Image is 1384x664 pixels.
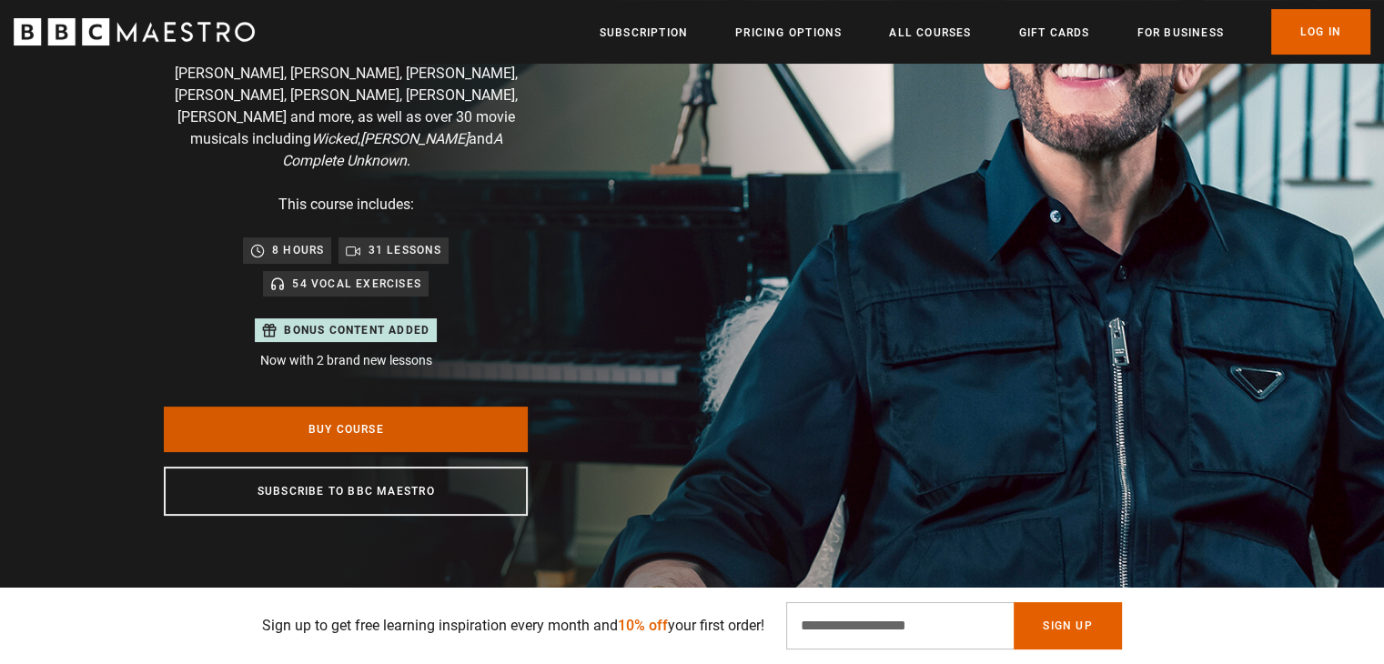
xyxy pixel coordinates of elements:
p: Bonus content added [284,322,429,338]
svg: BBC Maestro [14,18,255,45]
a: All Courses [889,24,971,42]
p: 54 Vocal Exercises [292,275,421,293]
a: Gift Cards [1018,24,1089,42]
p: Sign up to get free learning inspiration every month and your first order! [262,615,764,637]
i: [PERSON_NAME] [360,130,469,147]
p: 31 lessons [368,241,441,259]
p: This course includes: [278,194,414,216]
a: Subscription [600,24,688,42]
p: Hone your singing skills with the vocal coach behind [PERSON_NAME], [PERSON_NAME], [PERSON_NAME],... [164,41,528,172]
a: Log In [1271,9,1370,55]
span: 10% off [618,617,668,634]
a: For business [1136,24,1223,42]
a: Pricing Options [735,24,842,42]
i: Wicked [311,130,358,147]
i: A Complete Unknown [282,130,502,169]
p: 8 hours [272,241,324,259]
button: Sign Up [1014,602,1121,649]
a: Buy Course [164,407,528,452]
a: Subscribe to BBC Maestro [164,467,528,516]
p: Now with 2 brand new lessons [255,351,437,370]
nav: Primary [600,9,1370,55]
